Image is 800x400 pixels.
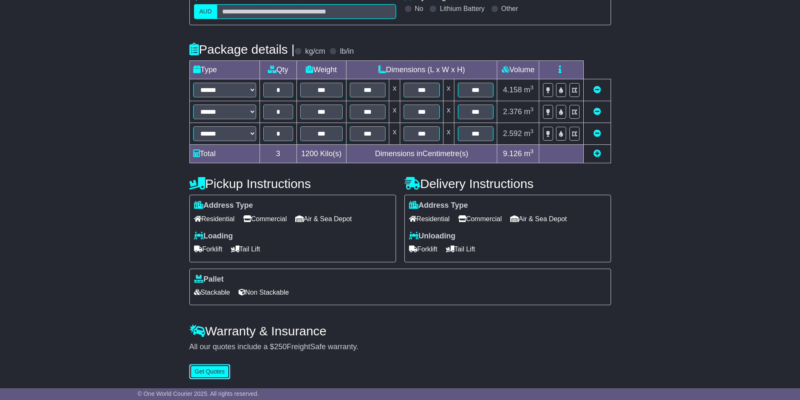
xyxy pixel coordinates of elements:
[443,123,454,145] td: x
[189,42,295,56] h4: Package details |
[524,149,534,158] span: m
[524,86,534,94] span: m
[443,101,454,123] td: x
[239,286,289,299] span: Non Stackable
[593,107,601,116] a: Remove this item
[189,177,396,191] h4: Pickup Instructions
[530,106,534,112] sup: 3
[415,5,423,13] label: No
[340,47,354,56] label: lb/in
[404,177,611,191] h4: Delivery Instructions
[260,145,296,163] td: 3
[530,84,534,91] sup: 3
[296,61,346,79] td: Weight
[503,129,522,138] span: 2.592
[443,79,454,101] td: x
[194,275,224,284] label: Pallet
[189,61,260,79] td: Type
[194,232,233,241] label: Loading
[231,243,260,256] span: Tail Lift
[194,4,218,19] label: AUD
[189,324,611,338] h4: Warranty & Insurance
[440,5,485,13] label: Lithium Battery
[346,145,497,163] td: Dimensions in Centimetre(s)
[138,390,259,397] span: © One World Courier 2025. All rights reserved.
[189,364,231,379] button: Get Quotes
[530,148,534,154] sup: 3
[305,47,325,56] label: kg/cm
[260,61,296,79] td: Qty
[243,212,287,225] span: Commercial
[389,79,400,101] td: x
[274,342,287,351] span: 250
[593,129,601,138] a: Remove this item
[593,149,601,158] a: Add new item
[497,61,539,79] td: Volume
[189,342,611,352] div: All our quotes include a $ FreightSafe warranty.
[409,243,438,256] span: Forklift
[296,145,346,163] td: Kilo(s)
[409,201,468,210] label: Address Type
[446,243,475,256] span: Tail Lift
[194,201,253,210] label: Address Type
[524,129,534,138] span: m
[389,123,400,145] td: x
[409,232,456,241] label: Unloading
[295,212,352,225] span: Air & Sea Depot
[510,212,567,225] span: Air & Sea Depot
[593,86,601,94] a: Remove this item
[503,149,522,158] span: 9.126
[409,212,450,225] span: Residential
[389,101,400,123] td: x
[194,212,235,225] span: Residential
[301,149,318,158] span: 1200
[524,107,534,116] span: m
[189,145,260,163] td: Total
[194,243,223,256] span: Forklift
[194,286,230,299] span: Stackable
[458,212,502,225] span: Commercial
[530,128,534,134] sup: 3
[346,61,497,79] td: Dimensions (L x W x H)
[501,5,518,13] label: Other
[503,107,522,116] span: 2.376
[503,86,522,94] span: 4.158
